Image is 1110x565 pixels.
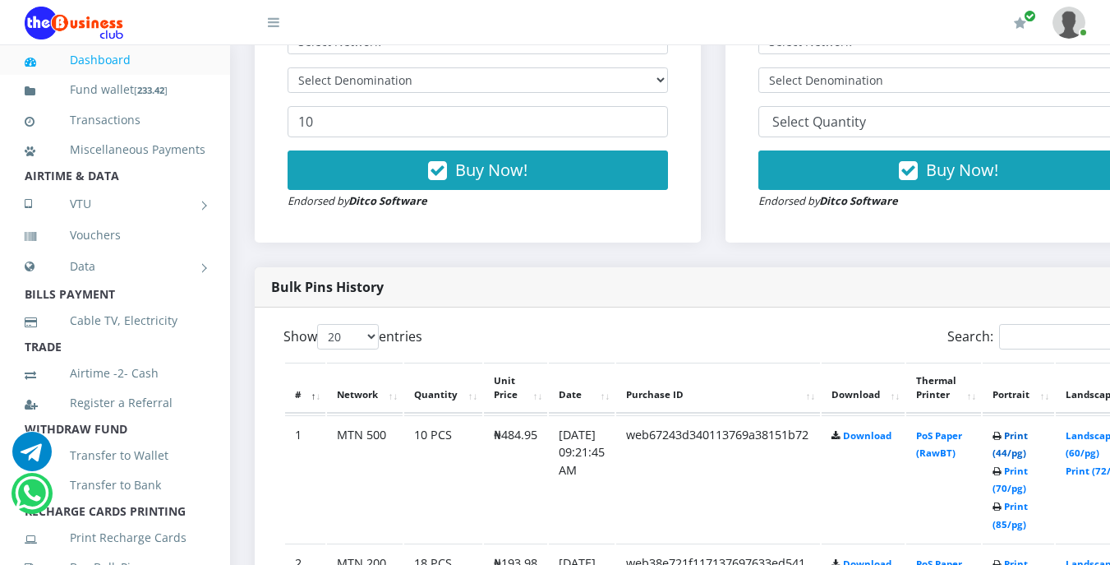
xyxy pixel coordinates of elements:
[25,131,205,169] a: Miscellaneous Payments
[916,429,962,460] a: PoS Paper (RawBT)
[25,246,205,287] a: Data
[317,324,379,350] select: Showentries
[549,415,615,543] td: [DATE] 09:21:45 AM
[404,363,482,414] th: Quantity: activate to sort column ascending
[285,415,325,543] td: 1
[288,193,427,208] small: Endorsed by
[25,354,205,392] a: Airtime -2- Cash
[288,106,668,137] input: Enter Quantity
[15,486,48,513] a: Chat for support
[288,151,668,190] button: Buy Now!
[1024,10,1036,22] span: Renew/Upgrade Subscription
[327,415,403,543] td: MTN 500
[983,363,1054,414] th: Portrait: activate to sort column ascending
[1052,7,1085,39] img: User
[25,41,205,79] a: Dashboard
[616,415,820,543] td: web67243d340113769a38151b72
[484,363,547,414] th: Unit Price: activate to sort column ascending
[819,193,898,208] strong: Ditco Software
[283,324,422,350] label: Show entries
[1014,16,1026,30] i: Renew/Upgrade Subscription
[25,216,205,254] a: Vouchers
[25,384,205,422] a: Register a Referral
[25,437,205,475] a: Transfer to Wallet
[25,71,205,109] a: Fund wallet[233.42]
[906,363,981,414] th: Thermal Printer: activate to sort column ascending
[285,363,325,414] th: #: activate to sort column descending
[484,415,547,543] td: ₦484.95
[993,500,1028,530] a: Print (85/pg)
[993,465,1028,495] a: Print (70/pg)
[271,278,384,296] strong: Bulk Pins History
[549,363,615,414] th: Date: activate to sort column ascending
[25,7,123,39] img: Logo
[616,363,820,414] th: Purchase ID: activate to sort column ascending
[134,84,168,96] small: [ ]
[926,159,998,181] span: Buy Now!
[137,84,164,96] b: 233.42
[993,429,1028,460] a: Print (44/pg)
[758,193,898,208] small: Endorsed by
[25,302,205,340] a: Cable TV, Electricity
[404,415,482,543] td: 10 PCS
[348,193,427,208] strong: Ditco Software
[25,101,205,139] a: Transactions
[25,466,205,504] a: Transfer to Bank
[843,429,891,442] a: Download
[12,444,52,471] a: Chat for support
[455,159,527,181] span: Buy Now!
[822,363,905,414] th: Download: activate to sort column ascending
[327,363,403,414] th: Network: activate to sort column ascending
[25,519,205,557] a: Print Recharge Cards
[25,183,205,225] a: VTU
